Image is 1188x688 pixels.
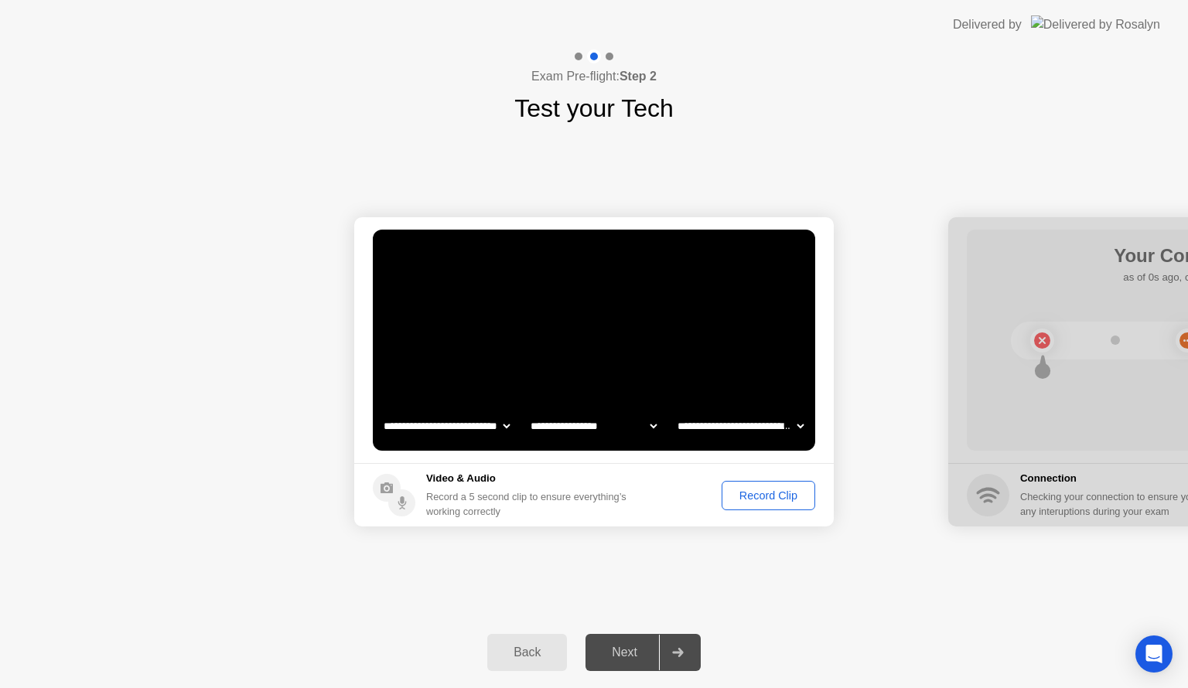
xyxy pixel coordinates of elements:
[722,481,815,510] button: Record Clip
[727,489,810,502] div: Record Clip
[426,471,633,486] h5: Video & Audio
[674,410,807,441] select: Available microphones
[953,15,1022,34] div: Delivered by
[487,634,567,671] button: Back
[531,67,657,86] h4: Exam Pre-flight:
[381,410,513,441] select: Available cameras
[590,645,659,659] div: Next
[620,70,657,83] b: Step 2
[492,645,562,659] div: Back
[1031,15,1160,33] img: Delivered by Rosalyn
[426,489,633,519] div: Record a 5 second clip to ensure everything’s working correctly
[1135,635,1173,673] div: Open Intercom Messenger
[514,90,674,127] h1: Test your Tech
[585,634,701,671] button: Next
[527,410,660,441] select: Available speakers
